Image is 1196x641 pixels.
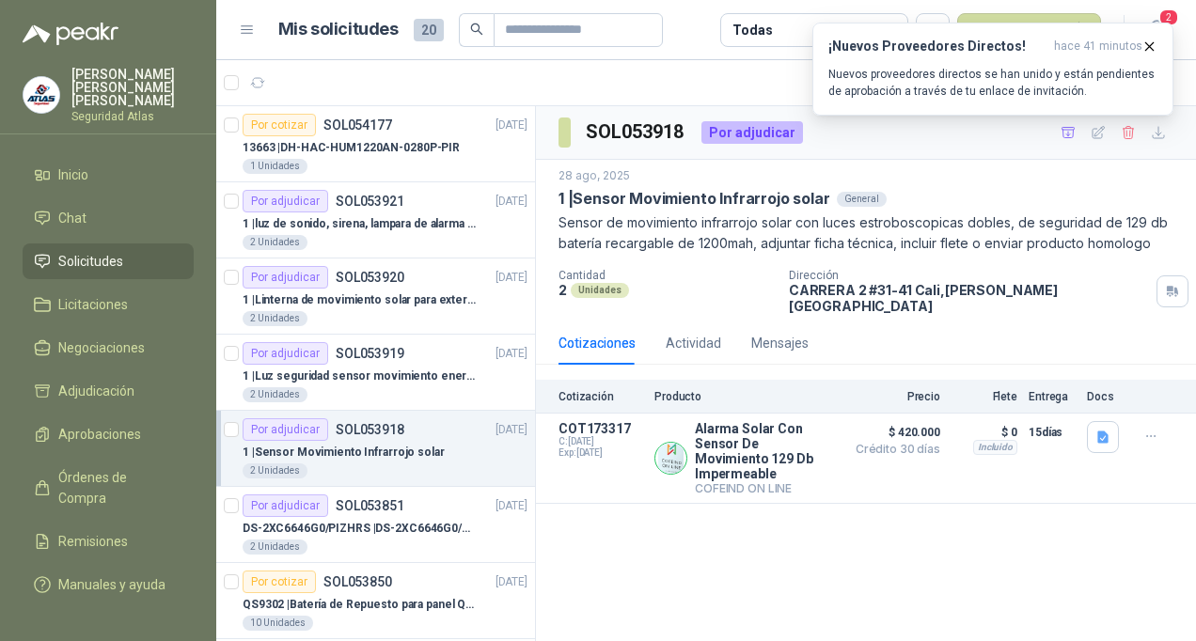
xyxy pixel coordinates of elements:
img: Company Logo [24,77,59,113]
p: Nuevos proveedores directos se han unido y están pendientes de aprobación a través de tu enlace d... [828,66,1157,100]
p: QS9302 | Batería de Repuesto para panel Qolsys QS9302 [243,596,477,614]
div: 2 Unidades [243,235,307,250]
span: 2 [1158,8,1179,26]
p: 13663 | DH-HAC-HUM1220AN-0280P-PIR [243,139,460,157]
p: [PERSON_NAME] [PERSON_NAME] [PERSON_NAME] [71,68,194,107]
h3: ¡Nuevos Proveedores Directos! [828,39,1046,55]
p: Precio [846,390,940,403]
span: Licitaciones [58,294,128,315]
button: ¡Nuevos Proveedores Directos!hace 41 minutos Nuevos proveedores directos se han unido y están pen... [812,23,1173,116]
a: Chat [23,200,194,236]
p: Alarma Solar Con Sensor De Movimiento 129 Db Impermeable [695,421,835,481]
div: Por adjudicar [701,121,803,144]
div: 2 Unidades [243,387,307,402]
p: $ 0 [952,421,1017,444]
p: [DATE] [496,117,527,134]
span: Inicio [58,164,88,185]
div: General [837,192,887,207]
p: Seguridad Atlas [71,111,194,122]
p: Producto [654,390,835,403]
a: Aprobaciones [23,416,194,452]
p: [DATE] [496,193,527,211]
p: 1 | Sensor Movimiento Infrarrojo solar [243,444,445,461]
a: Por cotizarSOL054177[DATE] 13663 |DH-HAC-HUM1220AN-0280P-PIR1 Unidades [216,106,535,182]
img: Logo peakr [23,23,118,45]
div: Mensajes [751,333,809,353]
p: 1 | Linterna de movimiento solar para exteriores con 77 leds [243,291,477,309]
a: Inicio [23,157,194,193]
p: Cotización [559,390,643,403]
p: DS-2XC6646G0/PIZHRS | DS-2XC6646G0/PIZHRS(2.8-12mm)(O-STD) [243,520,477,538]
a: Remisiones [23,524,194,559]
img: Company Logo [655,443,686,474]
p: SOL053919 [336,347,404,360]
p: COT173317 [559,421,643,436]
div: Actividad [666,333,721,353]
p: 1 | luz de sonido, sirena, lampara de alarma solar [243,215,477,233]
div: Por adjudicar [243,190,328,212]
p: 15 días [1029,421,1076,444]
button: Nueva solicitud [957,13,1101,47]
div: Cotizaciones [559,333,636,353]
div: 2 Unidades [243,463,307,478]
div: Por adjudicar [243,418,328,441]
p: Sensor de movimiento infrarrojo solar con luces estroboscopicas dobles, de seguridad de 129 db ba... [559,212,1173,254]
p: Docs [1087,390,1125,403]
span: Adjudicación [58,381,134,401]
p: [DATE] [496,497,527,515]
div: 1 Unidades [243,159,307,174]
p: SOL053850 [323,575,392,588]
a: Por adjudicarSOL053921[DATE] 1 |luz de sonido, sirena, lampara de alarma solar2 Unidades [216,182,535,258]
div: Por adjudicar [243,266,328,289]
a: Órdenes de Compra [23,460,194,516]
p: Entrega [1029,390,1076,403]
a: Por adjudicarSOL053851[DATE] DS-2XC6646G0/PIZHRS |DS-2XC6646G0/PIZHRS(2.8-12mm)(O-STD)2 Unidades [216,487,535,563]
span: Solicitudes [58,251,123,272]
div: 2 Unidades [243,311,307,326]
a: Solicitudes [23,243,194,279]
a: Por adjudicarSOL053918[DATE] 1 |Sensor Movimiento Infrarrojo solar2 Unidades [216,411,535,487]
span: Crédito 30 días [846,444,940,455]
p: SOL053920 [336,271,404,284]
span: search [470,23,483,36]
span: Remisiones [58,531,128,552]
p: SOL053921 [336,195,404,208]
span: 20 [414,19,444,41]
p: [DATE] [496,573,527,591]
span: hace 41 minutos [1054,39,1142,55]
div: Por cotizar [243,114,316,136]
h1: Mis solicitudes [278,16,399,43]
div: 10 Unidades [243,616,313,631]
p: [DATE] [496,269,527,287]
p: Cantidad [559,269,774,282]
div: Unidades [571,283,629,298]
div: Por cotizar [243,571,316,593]
a: Por adjudicarSOL053919[DATE] 1 |Luz seguridad sensor movimiento energia solar2 Unidades [216,335,535,411]
a: Manuales y ayuda [23,567,194,602]
p: 1 | Luz seguridad sensor movimiento energia solar [243,367,477,385]
span: Órdenes de Compra [58,467,176,508]
p: Flete [952,390,1017,403]
p: SOL053851 [336,499,404,512]
div: Por adjudicar [243,494,328,517]
a: Negociaciones [23,330,194,366]
a: Licitaciones [23,287,194,322]
p: COFEIND ON LINE [695,481,835,495]
div: Por adjudicar [243,342,328,365]
p: 2 [559,282,567,298]
p: Dirección [789,269,1149,282]
button: 2 [1140,13,1173,47]
div: Incluido [973,440,1017,455]
p: 1 | Sensor Movimiento Infrarrojo solar [559,189,829,209]
p: 28 ago, 2025 [559,167,630,185]
a: Por adjudicarSOL053920[DATE] 1 |Linterna de movimiento solar para exteriores con 77 leds2 Unidades [216,258,535,335]
span: Chat [58,208,87,228]
p: [DATE] [496,345,527,363]
a: Por cotizarSOL053850[DATE] QS9302 |Batería de Repuesto para panel Qolsys QS930210 Unidades [216,563,535,639]
span: C: [DATE] [559,436,643,447]
span: $ 420.000 [846,421,940,444]
div: Todas [732,20,772,40]
span: Negociaciones [58,337,145,358]
p: SOL053918 [336,423,404,436]
a: Adjudicación [23,373,194,409]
